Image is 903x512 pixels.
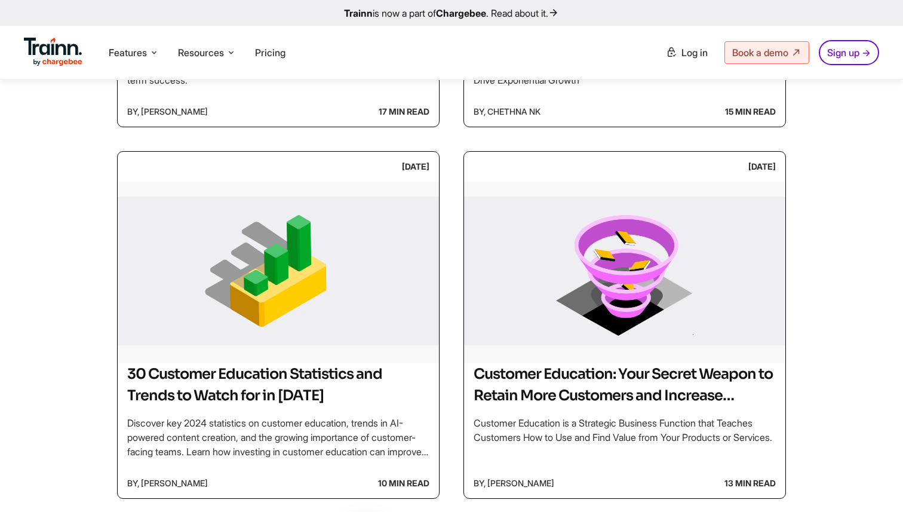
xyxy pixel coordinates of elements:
b: 15 min read [725,102,776,122]
a: [DATE] Customer Education: Your Secret Weapon to Retain More Customers and Increase Revenue Custo... [463,151,786,499]
h2: 30 Customer Education Statistics and Trends to Watch for in [DATE] [127,363,429,406]
a: Book a demo [724,41,809,64]
span: Log in [681,47,708,59]
h2: Customer Education: Your Secret Weapon to Retain More Customers and Increase Revenue [474,363,776,406]
b: Trainn [344,7,373,19]
img: Customer Education: Your Secret Weapon to Retain More Customers and Increase Revenue [464,182,785,361]
span: by, [PERSON_NAME] [474,473,554,493]
div: [DATE] [402,157,429,177]
a: Sign up → [819,40,879,65]
span: by, Chethna NK [474,102,540,122]
a: [DATE] 30 Customer Education Statistics and Trends to Watch for in 2024 30 Customer Education Sta... [117,151,440,499]
img: Trainn Logo [24,38,82,66]
span: Book a demo [732,47,788,59]
div: [DATE] [748,157,776,177]
b: 17 min read [379,102,429,122]
img: 30 Customer Education Statistics and Trends to Watch for in 2024 [118,182,439,361]
iframe: Chat Widget [843,455,903,512]
span: by, [PERSON_NAME] [127,473,208,493]
span: by, [PERSON_NAME] [127,102,208,122]
b: Chargebee [436,7,486,19]
a: Pricing [255,47,285,59]
b: 13 min read [724,473,776,493]
b: 10 min read [378,473,429,493]
p: Customer Education is a Strategic Business Function that Teaches Customers How to Use and Find Va... [474,416,776,444]
p: Discover key 2024 statistics on customer education, trends in AI-powered content creation, and th... [127,416,429,459]
span: Features [109,46,147,59]
span: Resources [178,46,224,59]
a: Log in [659,42,715,63]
